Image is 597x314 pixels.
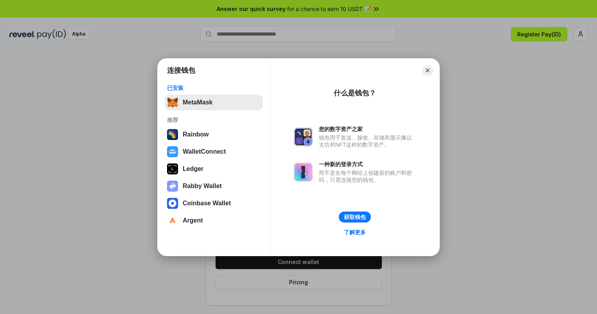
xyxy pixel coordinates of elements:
div: Ledger [183,165,203,172]
button: Argent [165,213,263,228]
div: Rainbow [183,131,209,138]
div: MetaMask [183,99,212,106]
div: 钱包用于发送、接收、存储和显示像以太坊和NFT这样的数字资产。 [319,134,416,148]
div: Rabby Wallet [183,183,222,190]
div: Argent [183,217,203,224]
button: Rainbow [165,127,263,142]
img: svg+xml,%3Csvg%20xmlns%3D%22http%3A%2F%2Fwww.w3.org%2F2000%2Fsvg%22%20fill%3D%22none%22%20viewBox... [167,181,178,192]
div: 已安装 [167,84,261,92]
img: svg+xml,%3Csvg%20width%3D%2228%22%20height%3D%2228%22%20viewBox%3D%220%200%2028%2028%22%20fill%3D... [167,215,178,226]
img: svg+xml,%3Csvg%20xmlns%3D%22http%3A%2F%2Fwww.w3.org%2F2000%2Fsvg%22%20width%3D%2228%22%20height%3... [167,163,178,174]
button: Ledger [165,161,263,177]
img: svg+xml,%3Csvg%20width%3D%2228%22%20height%3D%2228%22%20viewBox%3D%220%200%2028%2028%22%20fill%3D... [167,198,178,209]
div: Coinbase Wallet [183,200,231,207]
div: WalletConnect [183,148,226,155]
div: 什么是钱包？ [334,88,376,98]
button: Coinbase Wallet [165,196,263,211]
div: 而不是在每个网站上创建新的账户和密码，只需连接您的钱包。 [319,169,416,183]
button: Rabby Wallet [165,178,263,194]
a: 了解更多 [339,227,370,237]
img: svg+xml,%3Csvg%20width%3D%2228%22%20height%3D%2228%22%20viewBox%3D%220%200%2028%2028%22%20fill%3D... [167,146,178,157]
h1: 连接钱包 [167,66,195,75]
div: 您的数字资产之家 [319,126,416,133]
button: MetaMask [165,95,263,110]
div: 推荐 [167,117,261,124]
img: svg+xml,%3Csvg%20xmlns%3D%22http%3A%2F%2Fwww.w3.org%2F2000%2Fsvg%22%20fill%3D%22none%22%20viewBox... [294,163,313,181]
button: WalletConnect [165,144,263,160]
div: 获取钱包 [344,214,366,221]
img: svg+xml,%3Csvg%20fill%3D%22none%22%20height%3D%2233%22%20viewBox%3D%220%200%2035%2033%22%20width%... [167,97,178,108]
img: svg+xml,%3Csvg%20width%3D%22120%22%20height%3D%22120%22%20viewBox%3D%220%200%20120%20120%22%20fil... [167,129,178,140]
button: 获取钱包 [339,212,371,222]
div: 一种新的登录方式 [319,161,416,168]
img: svg+xml,%3Csvg%20xmlns%3D%22http%3A%2F%2Fwww.w3.org%2F2000%2Fsvg%22%20fill%3D%22none%22%20viewBox... [294,127,313,146]
div: 了解更多 [344,229,366,236]
button: Close [422,65,433,76]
